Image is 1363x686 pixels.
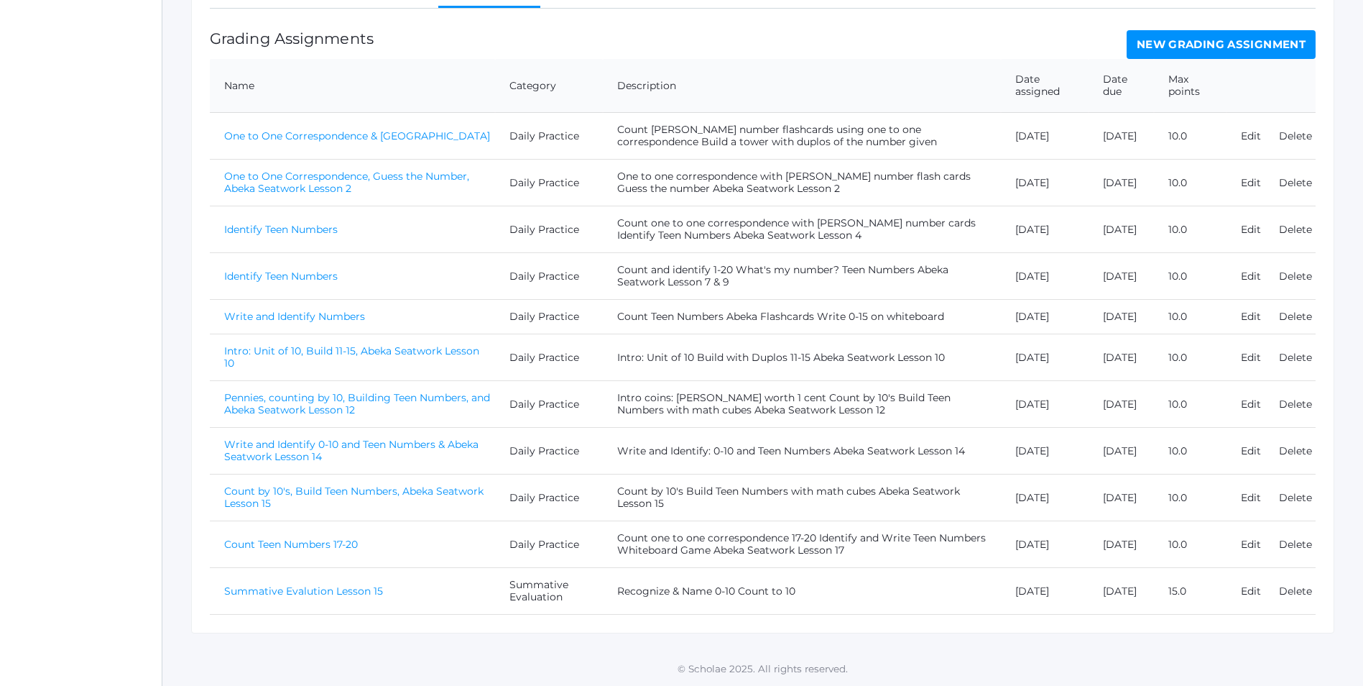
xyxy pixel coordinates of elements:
a: Delete [1279,585,1312,598]
td: Daily Practice [495,206,602,253]
td: [DATE] [1089,160,1153,206]
a: Edit [1241,398,1261,411]
a: Delete [1279,351,1312,364]
td: Intro: Unit of 10 Build with Duplos 11-15 Abeka Seatwork Lesson 10 [603,334,1001,381]
a: Delete [1279,491,1312,504]
a: Write and Identify Numbers [224,310,365,323]
a: Identify Teen Numbers [224,270,338,283]
td: [DATE] [1001,428,1089,475]
td: [DATE] [1001,253,1089,300]
a: Delete [1279,176,1312,189]
td: [DATE] [1089,475,1153,521]
td: [DATE] [1089,381,1153,428]
td: [DATE] [1001,206,1089,253]
th: Date due [1089,59,1153,113]
td: One to one correspondence with [PERSON_NAME] number flash cards Guess the number Abeka Seatwork L... [603,160,1001,206]
td: [DATE] [1089,300,1153,334]
td: Recognize & Name 0-10 Count to 10 [603,568,1001,615]
td: Summative Evaluation [495,568,602,615]
a: One to One Correspondence, Guess the Number, Abeka Seatwork Lesson 2 [224,170,469,195]
th: Name [210,59,495,113]
td: Daily Practice [495,428,602,475]
td: Count one to one correspondence 17-20 Identify and Write Teen Numbers Whiteboard Game Abeka Seatw... [603,521,1001,568]
td: [DATE] [1089,113,1153,160]
a: Intro: Unit of 10, Build 11-15, Abeka Seatwork Lesson 10 [224,344,479,370]
td: Daily Practice [495,160,602,206]
td: Daily Practice [495,253,602,300]
td: Daily Practice [495,381,602,428]
p: © Scholae 2025. All rights reserved. [162,662,1363,676]
td: 10.0 [1154,428,1226,475]
a: Delete [1279,223,1312,236]
td: [DATE] [1089,568,1153,615]
td: Daily Practice [495,300,602,334]
td: 10.0 [1154,475,1226,521]
td: Count [PERSON_NAME] number flashcards using one to one correspondence Build a tower with duplos o... [603,113,1001,160]
a: Edit [1241,444,1261,457]
td: [DATE] [1001,381,1089,428]
td: [DATE] [1089,334,1153,381]
th: Max points [1154,59,1226,113]
h1: Grading Assignments [210,30,374,47]
td: [DATE] [1001,568,1089,615]
a: Edit [1241,310,1261,323]
a: Edit [1241,270,1261,283]
td: [DATE] [1001,521,1089,568]
td: Write and Identify: 0-10 and Teen Numbers Abeka Seatwork Lesson 14 [603,428,1001,475]
td: Intro coins: [PERSON_NAME] worth 1 cent Count by 10's Build Teen Numbers with math cubes Abeka Se... [603,381,1001,428]
td: 10.0 [1154,300,1226,334]
td: [DATE] [1001,300,1089,334]
a: Count by 10's, Build Teen Numbers, Abeka Seatwork Lesson 15 [224,485,484,510]
a: Pennies, counting by 10, Building Teen Numbers, and Abeka Seatwork Lesson 12 [224,391,490,416]
td: [DATE] [1089,206,1153,253]
th: Date assigned [1001,59,1089,113]
a: Edit [1241,176,1261,189]
td: 10.0 [1154,334,1226,381]
a: New Grading Assignment [1127,30,1316,59]
a: Delete [1279,538,1312,551]
a: Edit [1241,223,1261,236]
td: 10.0 [1154,206,1226,253]
td: [DATE] [1001,334,1089,381]
td: Count and identify 1-20 What's my number? Teen Numbers Abeka Seatwork Lesson 7 & 9 [603,253,1001,300]
td: 15.0 [1154,568,1226,615]
a: Edit [1241,351,1261,364]
th: Description [603,59,1001,113]
td: Count by 10's Build Teen Numbers with math cubes Abeka Seatwork Lesson 15 [603,475,1001,521]
a: Write and Identify 0-10 and Teen Numbers & Abeka Seatwork Lesson 14 [224,438,479,463]
td: Count Teen Numbers Abeka Flashcards Write 0-15 on whiteboard [603,300,1001,334]
a: Delete [1279,398,1312,411]
td: Daily Practice [495,113,602,160]
a: Edit [1241,585,1261,598]
td: 10.0 [1154,381,1226,428]
a: Delete [1279,444,1312,457]
td: 10.0 [1154,160,1226,206]
a: One to One Correspondence & [GEOGRAPHIC_DATA] [224,129,490,142]
a: Edit [1241,129,1261,142]
td: 10.0 [1154,521,1226,568]
td: [DATE] [1089,428,1153,475]
td: Daily Practice [495,334,602,381]
a: Identify Teen Numbers [224,223,338,236]
a: Delete [1279,310,1312,323]
th: Category [495,59,602,113]
a: Count Teen Numbers 17-20 [224,538,358,551]
td: [DATE] [1001,113,1089,160]
a: Delete [1279,270,1312,283]
td: Count one to one correspondence with [PERSON_NAME] number cards Identify Teen Numbers Abeka Seatw... [603,206,1001,253]
a: Edit [1241,491,1261,504]
td: [DATE] [1089,253,1153,300]
td: 10.0 [1154,253,1226,300]
td: Daily Practice [495,475,602,521]
td: [DATE] [1001,475,1089,521]
td: Daily Practice [495,521,602,568]
a: Delete [1279,129,1312,142]
a: Summative Evalution Lesson 15 [224,585,383,598]
td: 10.0 [1154,113,1226,160]
td: [DATE] [1089,521,1153,568]
a: Edit [1241,538,1261,551]
td: [DATE] [1001,160,1089,206]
